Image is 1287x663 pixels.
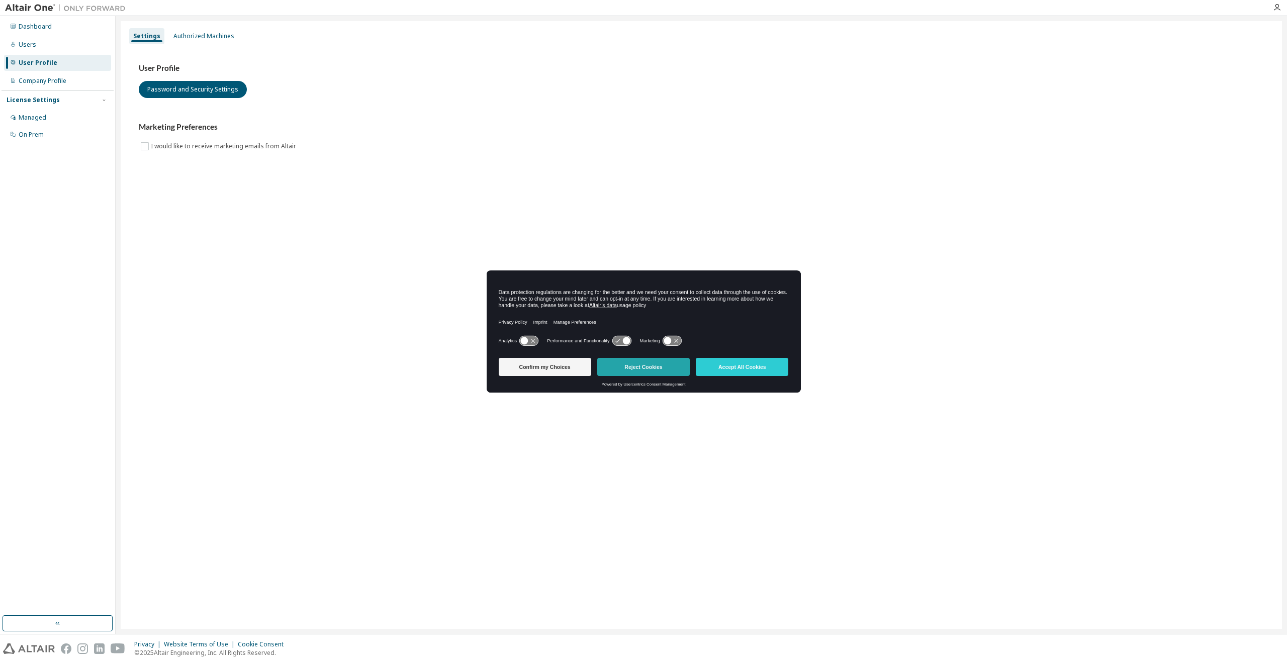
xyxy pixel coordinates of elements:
[139,63,1264,73] h3: User Profile
[19,114,46,122] div: Managed
[94,643,105,654] img: linkedin.svg
[77,643,88,654] img: instagram.svg
[19,23,52,31] div: Dashboard
[133,32,160,40] div: Settings
[238,640,290,648] div: Cookie Consent
[139,81,247,98] button: Password and Security Settings
[139,122,1264,132] h3: Marketing Preferences
[173,32,234,40] div: Authorized Machines
[19,59,57,67] div: User Profile
[61,643,71,654] img: facebook.svg
[134,640,164,648] div: Privacy
[5,3,131,13] img: Altair One
[3,643,55,654] img: altair_logo.svg
[111,643,125,654] img: youtube.svg
[164,640,238,648] div: Website Terms of Use
[19,77,66,85] div: Company Profile
[134,648,290,657] p: © 2025 Altair Engineering, Inc. All Rights Reserved.
[7,96,60,104] div: License Settings
[19,41,36,49] div: Users
[19,131,44,139] div: On Prem
[151,140,298,152] label: I would like to receive marketing emails from Altair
